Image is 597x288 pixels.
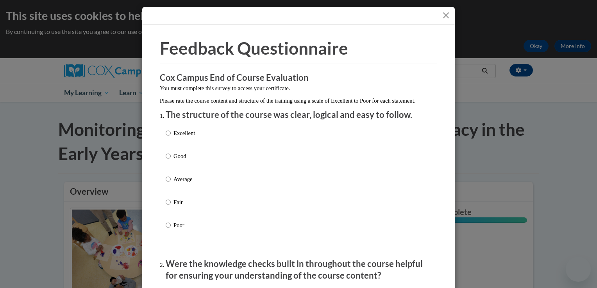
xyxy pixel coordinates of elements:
[160,84,437,92] p: You must complete this survey to access your certificate.
[166,221,171,229] input: Poor
[441,11,451,20] button: Close
[160,38,348,58] span: Feedback Questionnaire
[173,175,195,183] p: Average
[166,152,171,160] input: Good
[173,152,195,160] p: Good
[166,258,431,282] p: Were the knowledge checks built in throughout the course helpful for ensuring your understanding ...
[173,221,195,229] p: Poor
[166,129,171,137] input: Excellent
[166,109,431,121] p: The structure of the course was clear, logical and easy to follow.
[173,129,195,137] p: Excellent
[173,198,195,206] p: Fair
[166,198,171,206] input: Fair
[160,72,437,84] h3: Cox Campus End of Course Evaluation
[160,96,437,105] p: Please rate the course content and structure of the training using a scale of Excellent to Poor f...
[166,175,171,183] input: Average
